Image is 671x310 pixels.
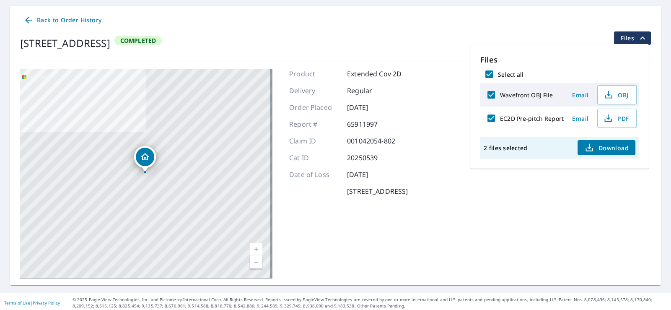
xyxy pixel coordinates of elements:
p: Files [480,54,639,65]
p: 65911997 [347,119,397,129]
p: [DATE] [347,169,397,180]
span: Back to Order History [23,15,101,26]
span: OBJ [603,90,630,100]
div: Dropped pin, building 1, Residential property, 3080 Bayshore Dr Cookeville, TN 38506-7418 [134,146,156,172]
span: Files [621,33,648,43]
p: Report # [289,119,339,129]
span: Download [584,143,629,153]
p: Order Placed [289,102,339,112]
p: [STREET_ADDRESS] [347,186,408,196]
a: Current Level 17, Zoom Out [250,256,262,268]
label: EC2D Pre-pitch Report [500,115,564,122]
p: Date of Loss [289,169,339,180]
div: [STREET_ADDRESS] [20,36,110,51]
p: Regular [347,86,397,96]
a: Terms of Use [4,300,30,306]
p: Product [289,69,339,79]
label: Wavefront OBJ File [500,91,553,99]
p: 001042054-802 [347,136,397,146]
p: 20250539 [347,153,397,163]
p: Claim ID [289,136,339,146]
a: Back to Order History [20,13,105,28]
p: [DATE] [347,102,397,112]
p: © 2025 Eagle View Technologies, Inc. and Pictometry International Corp. All Rights Reserved. Repo... [73,297,667,309]
button: Email [567,89,594,102]
p: Cat ID [289,153,339,163]
span: Email [570,91,591,99]
button: OBJ [597,85,637,104]
button: filesDropdownBtn-65911997 [614,31,651,45]
button: Email [567,112,594,125]
span: Email [570,115,591,122]
p: 2 files selected [484,144,527,152]
button: Download [578,140,635,155]
a: Privacy Policy [33,300,60,306]
a: Current Level 17, Zoom In [250,243,262,256]
p: Extended Cov 2D [347,69,402,79]
label: Select all [498,70,523,78]
span: Completed [115,36,161,44]
p: | [4,300,60,305]
button: PDF [597,109,637,128]
p: Delivery [289,86,339,96]
span: PDF [603,113,630,123]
